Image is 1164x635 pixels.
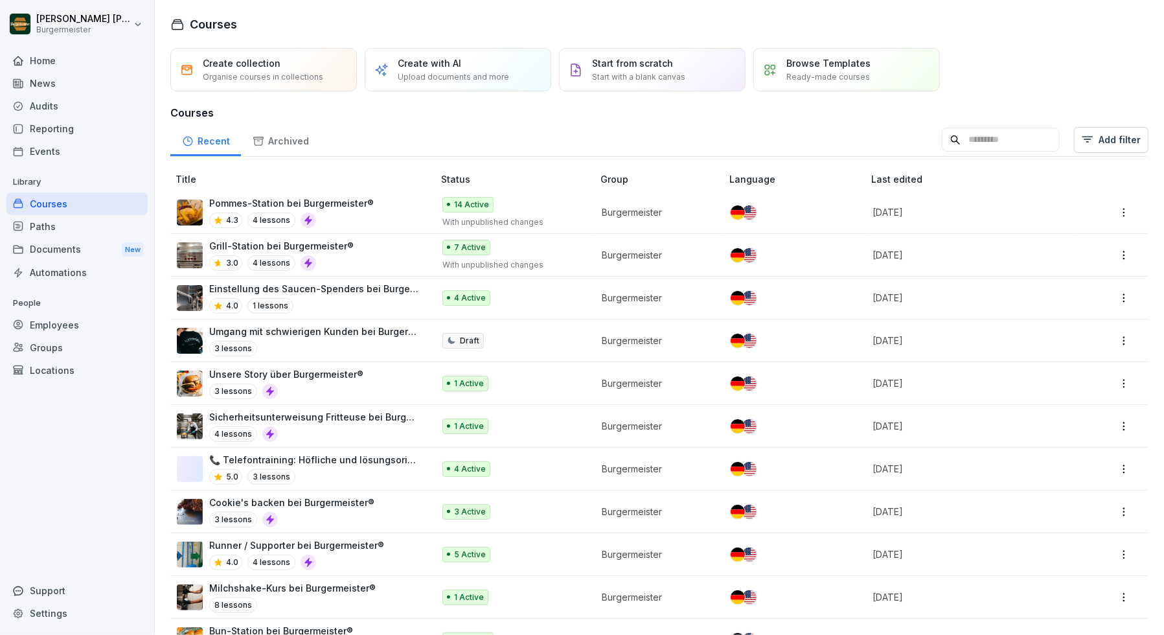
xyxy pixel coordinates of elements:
p: Start with a blank canvas [592,71,685,83]
p: Runner / Supporter bei Burgermeister® [209,538,384,552]
img: de.svg [731,376,745,391]
p: Burgermeister [602,248,709,262]
p: [DATE] [873,376,1062,390]
p: Burgermeister [602,548,709,561]
p: 4.3 [226,214,238,226]
p: [DATE] [873,334,1062,347]
p: Burgermeister [36,25,131,34]
p: 3 lessons [209,512,257,527]
div: Settings [6,602,148,625]
p: 1 Active [454,592,484,603]
p: 4 lessons [247,213,295,228]
p: 14 Active [454,199,489,211]
p: 3.0 [226,257,238,269]
p: Grill-Station bei Burgermeister® [209,239,354,253]
p: Create collection [203,56,280,70]
p: Group [600,172,724,186]
img: us.svg [742,248,757,262]
p: 1 lessons [247,298,293,314]
a: Employees [6,314,148,336]
div: Paths [6,215,148,238]
p: Pommes-Station bei Burgermeister® [209,196,374,210]
p: Sicherheitsunterweisung Fritteuse bei Burgermeister® [209,410,420,424]
div: New [122,242,144,257]
img: de.svg [731,419,745,433]
a: Locations [6,359,148,382]
p: 8 lessons [209,597,257,613]
button: Add filter [1074,127,1148,153]
p: Title [176,172,436,186]
p: [DATE] [873,590,1062,604]
p: Start from scratch [592,56,673,70]
img: us.svg [742,376,757,391]
p: Burgermeister [602,291,709,305]
a: Audits [6,95,148,117]
p: Einstellung des Saucen-Spenders bei Burgermeister® [209,282,420,295]
p: 5 Active [454,549,486,560]
p: People [6,293,148,314]
p: 4.0 [226,300,238,312]
p: 4 Active [454,292,486,304]
p: 3 lessons [209,341,257,356]
p: Milchshake-Kurs bei Burgermeister® [209,581,376,595]
div: Support [6,579,148,602]
p: [DATE] [873,248,1062,262]
p: 3 Active [454,506,486,518]
h3: Courses [170,105,1148,121]
p: 7 Active [454,242,486,253]
div: Archived [241,123,320,156]
p: [DATE] [873,205,1062,219]
p: 4 lessons [247,555,295,570]
img: x32dz0k9zd8ripspd966jmg8.png [177,285,203,311]
p: [DATE] [873,462,1062,476]
img: cyw7euxthr01jl901fqmxt0x.png [177,328,203,354]
img: us.svg [742,291,757,305]
p: 4.0 [226,557,238,568]
h1: Courses [190,16,237,33]
p: 3 lessons [209,384,257,399]
div: Recent [170,123,241,156]
p: [DATE] [873,505,1062,518]
a: Automations [6,261,148,284]
p: Burgermeister [602,419,709,433]
img: us.svg [742,334,757,348]
p: Upload documents and more [398,71,509,83]
a: News [6,72,148,95]
img: us.svg [742,548,757,562]
img: yk83gqu5jn5gw35qhtj3mpve.png [177,371,203,397]
p: 4 Active [454,463,486,475]
img: us.svg [742,462,757,476]
a: Courses [6,192,148,215]
p: 4 lessons [247,255,295,271]
p: Create with AI [398,56,461,70]
p: [PERSON_NAME] [PERSON_NAME] [36,14,131,25]
img: de.svg [731,248,745,262]
img: qpvo1kr4qsu6d6y8y50mth9k.png [177,499,203,525]
p: Language [729,172,866,186]
p: 4 lessons [209,426,257,442]
img: us.svg [742,205,757,220]
p: 📞 Telefontraining: Höfliche und lösungsorientierte Kommunikation [209,453,420,467]
p: [DATE] [873,419,1062,433]
img: f8nsb2zppzm2l97o7hbbwwyn.png [177,413,203,439]
a: Reporting [6,117,148,140]
img: de.svg [731,590,745,605]
img: us.svg [742,505,757,519]
p: Burgermeister [602,205,709,219]
p: [DATE] [873,548,1062,561]
p: 1 Active [454,421,484,432]
p: Cookie's backen bei Burgermeister® [209,496,374,509]
img: de.svg [731,462,745,476]
p: Burgermeister [602,505,709,518]
img: de.svg [731,291,745,305]
img: de.svg [731,548,745,562]
p: Draft [460,335,479,347]
a: Home [6,49,148,72]
p: Burgermeister [602,376,709,390]
img: de.svg [731,334,745,348]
